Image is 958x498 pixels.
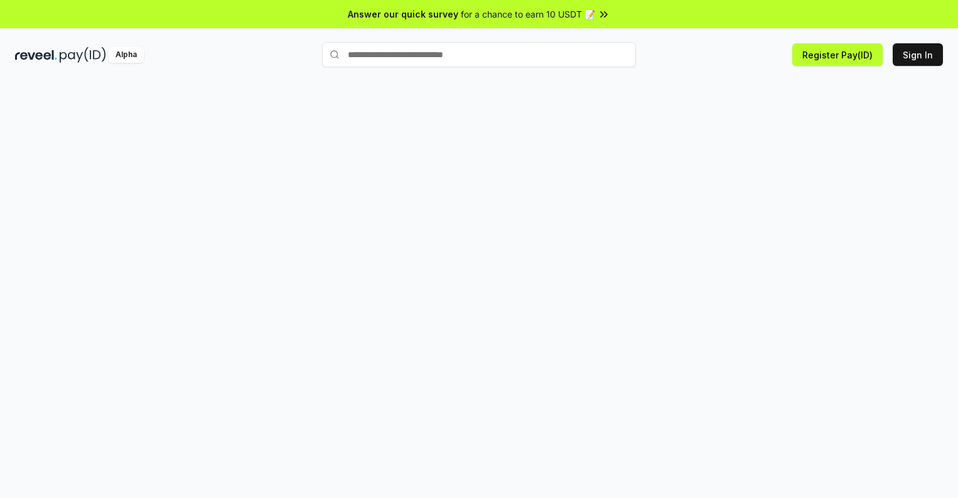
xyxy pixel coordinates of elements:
[893,43,943,66] button: Sign In
[60,47,106,63] img: pay_id
[348,8,458,21] span: Answer our quick survey
[109,47,144,63] div: Alpha
[15,47,57,63] img: reveel_dark
[461,8,595,21] span: for a chance to earn 10 USDT 📝
[792,43,883,66] button: Register Pay(ID)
